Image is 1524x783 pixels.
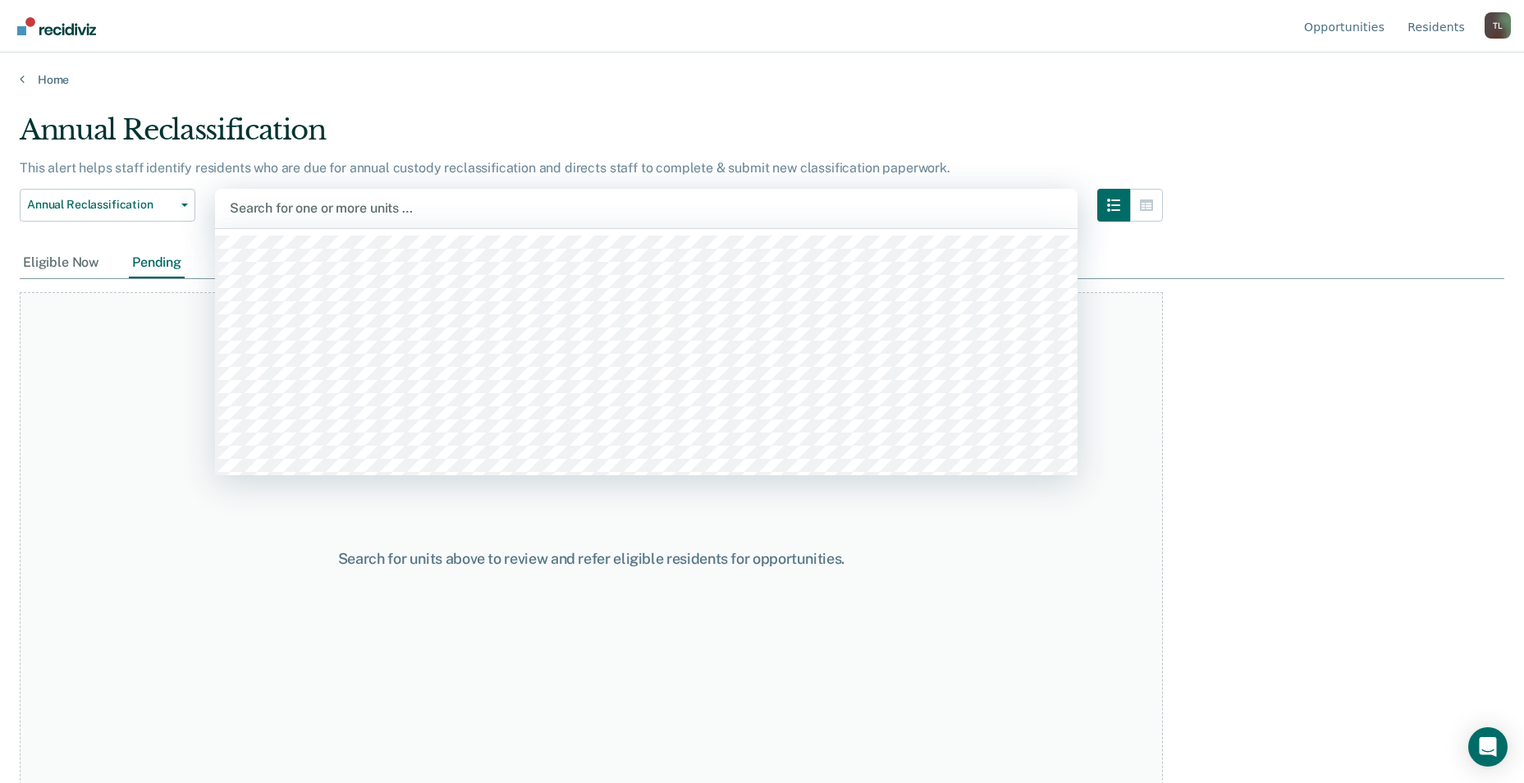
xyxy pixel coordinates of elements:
span: Annual Reclassification [27,198,175,212]
div: Pending [129,248,185,278]
div: T L [1485,12,1511,39]
p: This alert helps staff identify residents who are due for annual custody reclassification and dir... [20,160,950,176]
img: Recidiviz [17,17,96,35]
div: Annual Reclassification [20,113,1163,160]
a: Home [20,72,1504,87]
button: Annual Reclassification [20,189,195,222]
div: Eligible Now [20,248,103,278]
div: Open Intercom Messenger [1468,727,1508,767]
div: Search for units above to review and refer eligible residents for opportunities. [306,550,876,568]
button: Profile dropdown button [1485,12,1511,39]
